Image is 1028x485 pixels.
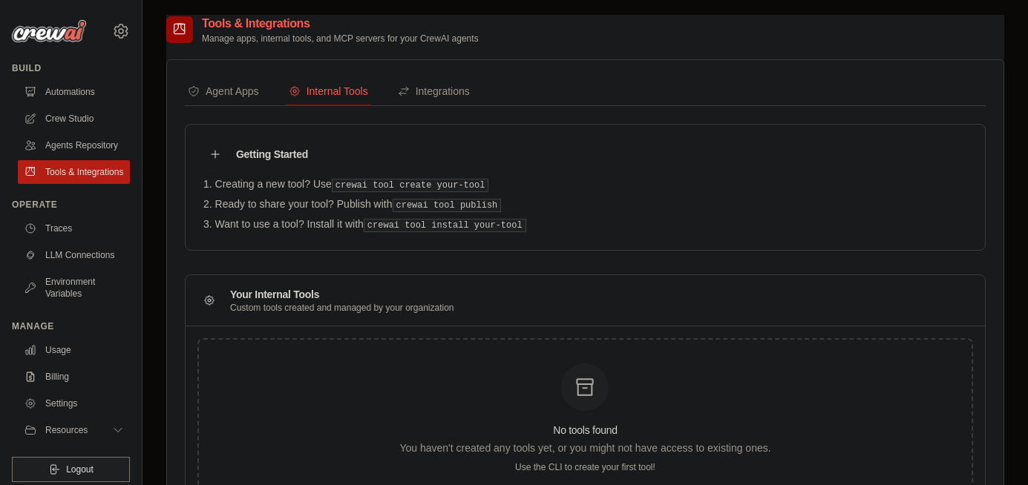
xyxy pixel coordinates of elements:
[18,365,130,389] a: Billing
[230,287,454,302] h3: Your Internal Tools
[18,217,130,240] a: Traces
[399,441,770,455] p: You haven't created any tools yet, or you might not have access to existing ones.
[202,33,479,44] p: Manage apps, internal tools, and MCP servers for your CrewAI agents
[18,133,130,157] a: Agents Repository
[18,338,130,362] a: Usage
[12,199,130,211] div: Operate
[18,107,130,131] a: Crew Studio
[289,84,368,99] div: Internal Tools
[45,424,88,436] span: Resources
[18,243,130,267] a: LLM Connections
[66,463,94,475] span: Logout
[398,84,470,99] div: Integrations
[185,78,262,106] button: Agent Apps
[236,147,308,162] h3: Getting Started
[18,270,130,306] a: Environment Variables
[203,178,967,192] li: Creating a new tool? Use
[364,219,526,232] pre: crewai tool install your-tool
[203,218,967,232] li: Want to use a tool? Install it with
[399,461,770,473] p: Use the CLI to create your first tool!
[202,15,479,33] h2: Tools & Integrations
[18,160,130,184] a: Tools & Integrations
[12,20,86,42] img: Logo
[203,198,967,212] li: Ready to share your tool? Publish with
[18,80,130,104] a: Automations
[332,179,489,192] pre: crewai tool create your-tool
[18,418,130,442] button: Resources
[188,84,259,99] div: Agent Apps
[286,78,371,106] button: Internal Tools
[399,423,770,438] h3: No tools found
[18,392,130,415] a: Settings
[230,302,454,314] p: Custom tools created and managed by your organization
[395,78,473,106] button: Integrations
[12,62,130,74] div: Build
[12,320,130,332] div: Manage
[393,199,502,212] pre: crewai tool publish
[12,457,130,482] button: Logout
